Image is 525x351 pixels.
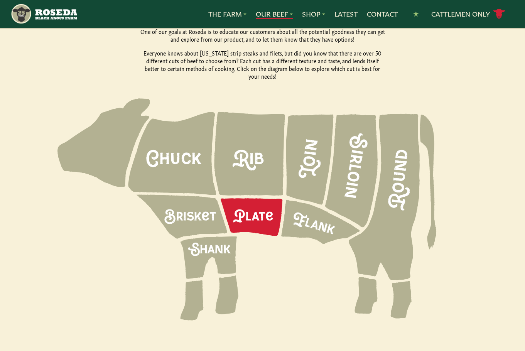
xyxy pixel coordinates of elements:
[367,9,398,19] a: Contact
[256,9,293,19] a: Our Beef
[334,9,358,19] a: Latest
[139,27,386,43] p: One of our goals at Roseda is to educate our customers about all the potential goodness they can ...
[431,7,505,21] a: Cattlemen Only
[208,9,246,19] a: The Farm
[139,49,386,80] p: Everyone knows about [US_STATE] strip steaks and filets, but did you know that there are over 50 ...
[10,3,77,25] img: https://roseda.com/wp-content/uploads/2021/05/roseda-25-header.png
[302,9,325,19] a: Shop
